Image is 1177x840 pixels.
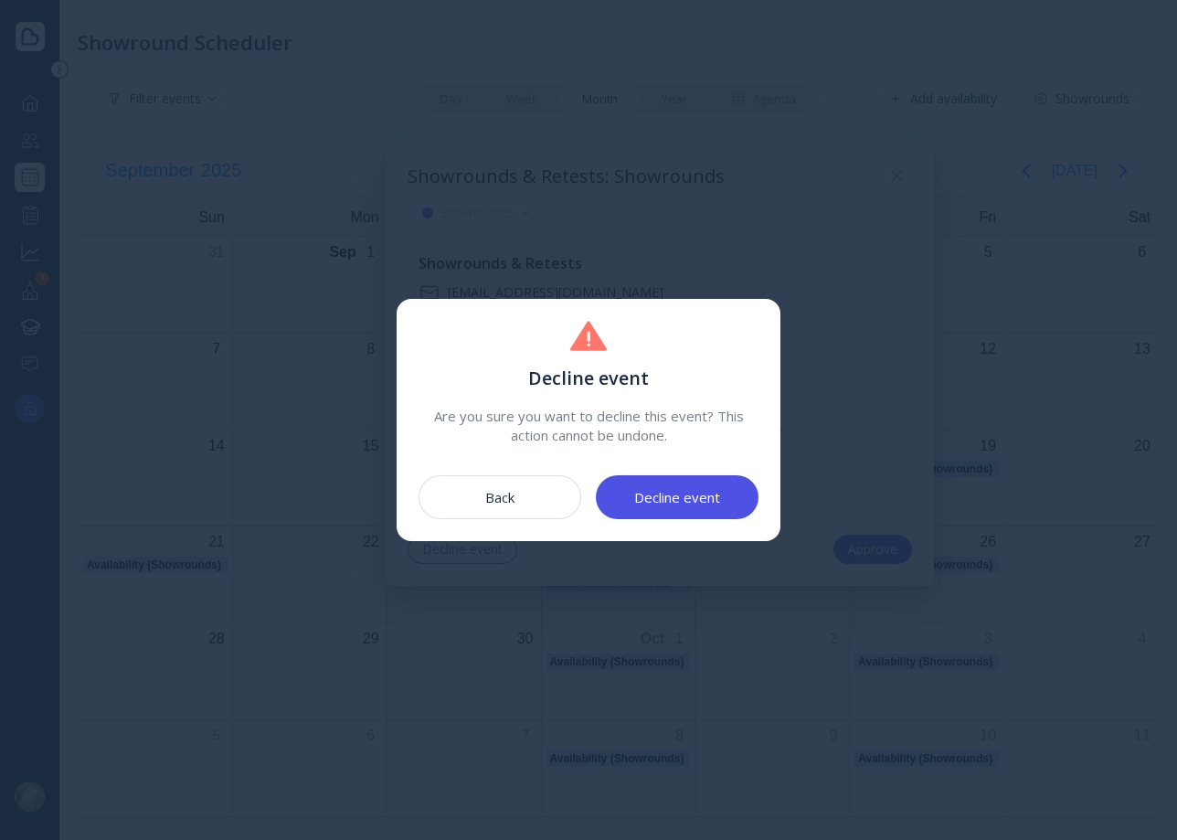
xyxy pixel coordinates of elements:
div: Are you sure you want to decline this event? This action cannot be undone. [419,407,758,446]
div: Decline event [634,490,720,505]
div: Decline event [419,366,758,392]
button: Decline event [596,475,758,519]
div: Back [485,490,514,505]
button: Back [419,475,581,519]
